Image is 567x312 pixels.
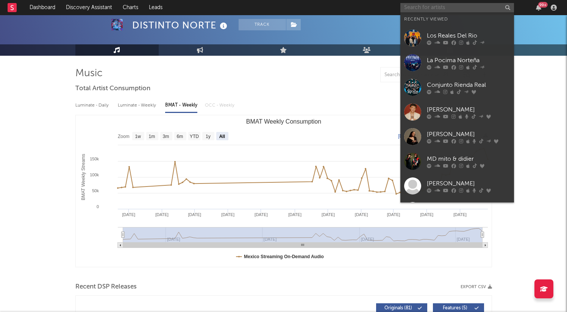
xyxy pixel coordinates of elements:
[453,212,467,217] text: [DATE]
[427,154,510,163] div: MD mito & didier
[387,212,400,217] text: [DATE]
[427,130,510,139] div: [PERSON_NAME]
[135,134,141,139] text: 1w
[400,75,514,100] a: Conjunto Rienda Real
[355,212,368,217] text: [DATE]
[122,212,135,217] text: [DATE]
[427,105,510,114] div: [PERSON_NAME]
[400,50,514,75] a: La Pocima Norteña
[75,84,150,93] span: Total Artist Consumption
[92,188,99,193] text: 50k
[538,2,548,8] div: 99 +
[148,134,155,139] text: 1m
[155,212,169,217] text: [DATE]
[255,212,268,217] text: [DATE]
[400,174,514,198] a: [PERSON_NAME]
[118,99,158,112] div: Luminate - Weekly
[96,204,98,209] text: 0
[162,134,169,139] text: 3m
[427,56,510,65] div: La Pocima Norteña
[188,212,201,217] text: [DATE]
[90,172,99,177] text: 100k
[246,118,321,125] text: BMAT Weekly Consumption
[244,254,324,259] text: Mexico Streaming On-Demand Audio
[118,134,130,139] text: Zoom
[381,306,416,310] span: Originals ( 81 )
[239,19,286,30] button: Track
[165,99,197,112] div: BMAT - Weekly
[75,99,110,112] div: Luminate - Daily
[400,149,514,174] a: MD mito & didier
[219,134,225,139] text: All
[381,72,461,78] input: Search by song name or URL
[132,19,229,31] div: DISTINTO NORTE
[288,212,301,217] text: [DATE]
[400,198,514,223] a: Juhn
[438,306,473,310] span: Features ( 5 )
[461,285,492,289] button: Export CSV
[90,157,99,161] text: 150k
[404,15,510,24] div: Recently Viewed
[322,212,335,217] text: [DATE]
[75,282,137,292] span: Recent DSP Releases
[76,115,492,267] svg: BMAT Weekly Consumption
[400,26,514,50] a: Los Reales Del Rio
[400,124,514,149] a: [PERSON_NAME]
[80,154,86,201] text: BMAT Weekly Streams
[221,212,234,217] text: [DATE]
[400,100,514,124] a: [PERSON_NAME]
[398,133,412,139] text: [DATE]
[427,179,510,188] div: [PERSON_NAME]
[177,134,183,139] text: 6m
[536,5,541,11] button: 99+
[427,80,510,89] div: Conjunto Rienda Real
[427,31,510,40] div: Los Reales Del Rio
[400,3,514,13] input: Search for artists
[189,134,198,139] text: YTD
[206,134,211,139] text: 1y
[420,212,433,217] text: [DATE]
